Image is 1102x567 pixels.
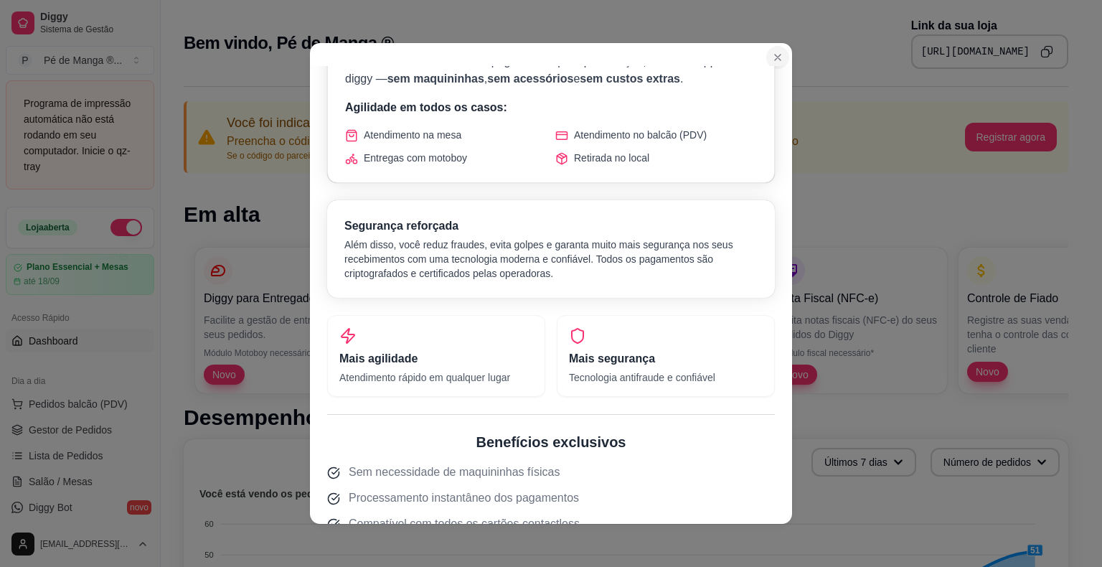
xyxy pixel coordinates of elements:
[345,99,757,116] p: Agilidade em todos os casos:
[364,128,461,142] span: Atendimento na mesa
[339,350,533,367] h3: Mais agilidade
[569,370,763,385] p: Tecnologia antifraude e confiável
[569,350,763,367] h3: Mais segurança
[339,370,533,385] p: Atendimento rápido em qualquer lugar
[344,238,758,281] p: Além disso, você reduz fraudes, evita golpes e garanta muito mais segurança nos seus recebimentos...
[349,464,560,481] span: Sem necessidade de maquininhas físicas
[580,72,680,85] span: sem custos extras
[349,489,579,507] span: Processamento instantâneo dos pagamentos
[766,46,789,69] button: Close
[327,432,775,452] h2: Benefícios exclusivos
[345,53,757,88] p: Uma nova forma de receber pagamentos por aproximação, direto no app do diggy — , e .
[487,72,573,85] span: sem acessórios
[349,515,580,533] span: Compatível com todos os cartões contactless
[574,128,707,142] span: Atendimento no balcão (PDV)
[344,217,758,235] h3: Segurança reforçada
[364,151,467,165] span: Entregas com motoboy
[387,72,484,85] span: sem maquininhas
[574,151,649,165] span: Retirada no local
